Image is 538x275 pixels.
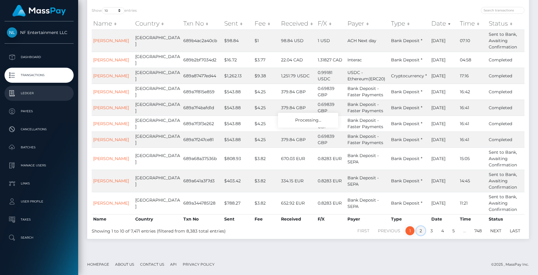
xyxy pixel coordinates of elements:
[458,131,487,147] td: 16:41
[449,226,458,235] a: 5
[316,192,346,214] td: 0.8283 EUR
[93,178,129,184] a: [PERSON_NAME]
[7,125,71,134] p: Cancellations
[438,226,447,235] a: 4
[316,100,346,116] td: 0.69839 GBP
[182,131,223,147] td: 689a7f247ce81
[134,17,182,29] th: Country: activate to sort column ascending
[390,192,430,214] td: Bank Deposit *
[487,226,505,235] a: Next
[458,29,487,52] td: 07:10
[93,156,129,161] a: [PERSON_NAME]
[347,38,376,43] span: ACH Next day
[253,68,280,84] td: $9.38
[7,197,71,206] p: User Profile
[92,226,267,234] div: Showing 1 to 10 of 7,471 entries (filtered from 8,383 total entries)
[5,140,74,155] a: Batches
[7,161,71,170] p: Manage Users
[223,84,253,100] td: $543.88
[7,233,71,242] p: Search
[102,7,124,14] select: Showentries
[430,84,458,100] td: [DATE]
[113,260,136,269] a: About Us
[223,100,253,116] td: $543.88
[7,27,17,38] img: NF Entertainment LLC
[134,147,182,170] td: [GEOGRAPHIC_DATA]
[92,214,134,224] th: Name
[481,7,524,14] input: Search transactions
[487,192,524,214] td: Sent to Bank, Awaiting Confirmation
[253,116,280,131] td: $4.25
[5,212,74,227] a: Taxes
[390,84,430,100] td: Bank Deposit *
[347,197,379,209] span: Bank Deposit - SEPA
[316,52,346,68] td: 1.31827 CAD
[223,170,253,192] td: $403.42
[223,29,253,52] td: $98.84
[458,84,487,100] td: 16:42
[134,170,182,192] td: [GEOGRAPHIC_DATA]
[487,131,524,147] td: Completed
[430,147,458,170] td: [DATE]
[223,147,253,170] td: $808.93
[5,86,74,101] a: Ledger
[7,143,71,152] p: Batches
[458,147,487,170] td: 15:05
[5,50,74,65] a: Dashboard
[93,57,129,63] a: [PERSON_NAME]
[182,116,223,131] td: 689a7f3f3e262
[93,105,129,110] a: [PERSON_NAME]
[427,226,436,235] a: 3
[280,192,316,214] td: 652.92 EUR
[182,52,223,68] td: 689b2bf7034d2
[458,68,487,84] td: 17:16
[430,52,458,68] td: [DATE]
[487,17,524,29] th: Status: activate to sort column ascending
[390,116,430,131] td: Bank Deposit *
[134,214,182,224] th: Country
[280,17,316,29] th: Received: activate to sort column ascending
[487,116,524,131] td: Completed
[487,52,524,68] td: Completed
[253,52,280,68] td: $3.77
[458,214,487,224] th: Time
[92,7,137,14] label: Show entries
[138,260,167,269] a: Contact Us
[347,70,385,82] span: USDC - Ethereum(ERC20)
[134,192,182,214] td: [GEOGRAPHIC_DATA]
[253,214,280,224] th: Fee
[5,230,74,245] a: Search
[182,68,223,84] td: 689a87477ed44
[416,226,425,235] a: 2
[491,261,533,268] div: © 2025 , MassPay Inc.
[390,214,430,224] th: Type
[278,113,338,128] div: Processing...
[487,29,524,52] td: Sent to Bank, Awaiting Confirmation
[280,131,316,147] td: 379.84 GBP
[93,73,129,79] a: [PERSON_NAME]
[7,179,71,188] p: Links
[134,131,182,147] td: [GEOGRAPHIC_DATA]
[223,17,253,29] th: Sent: activate to sort column ascending
[280,52,316,68] td: 22.04 CAD
[390,52,430,68] td: Bank Deposit *
[316,17,346,29] th: F/X: activate to sort column ascending
[223,214,253,224] th: Sent
[182,214,223,224] th: Txn No
[430,131,458,147] td: [DATE]
[223,52,253,68] td: $16.72
[5,122,74,137] a: Cancellations
[316,84,346,100] td: 0.69839 GBP
[316,29,346,52] td: 1 USD
[253,170,280,192] td: $3.82
[390,147,430,170] td: Bank Deposit *
[253,100,280,116] td: $4.25
[430,17,458,29] th: Date: activate to sort column ascending
[390,170,430,192] td: Bank Deposit *
[92,17,134,29] th: Name: activate to sort column ascending
[134,29,182,52] td: [GEOGRAPHIC_DATA]
[280,170,316,192] td: 334.15 EUR
[182,100,223,116] td: 689a7f4bafd1d
[253,147,280,170] td: $3.82
[7,53,71,62] p: Dashboard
